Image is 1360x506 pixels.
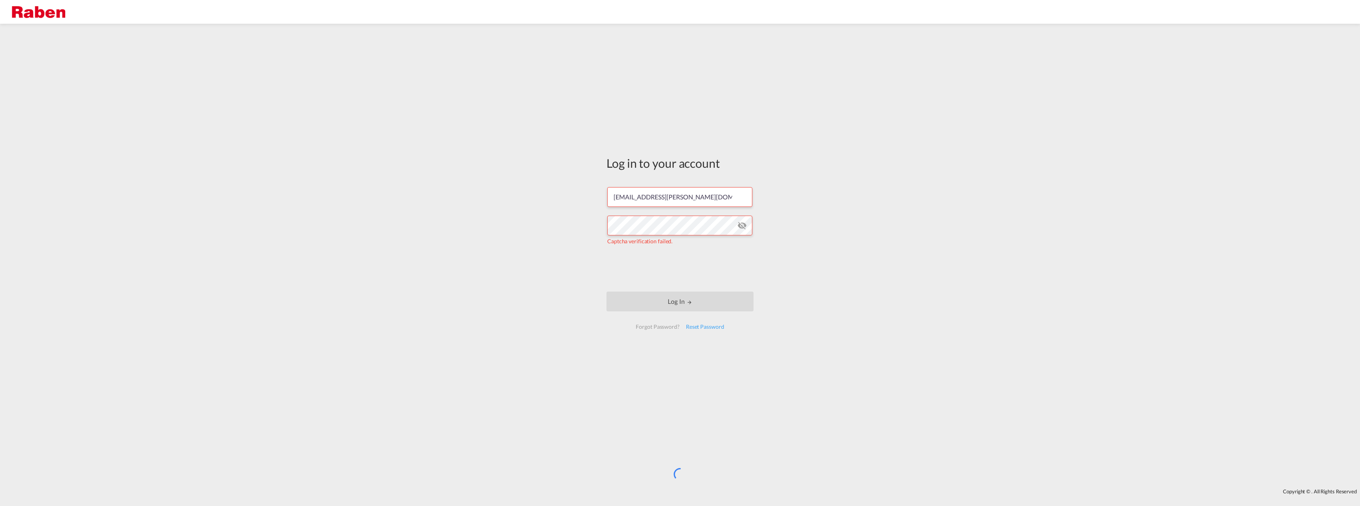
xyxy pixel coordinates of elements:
[620,253,740,284] iframe: reCAPTCHA
[607,187,752,207] input: Enter email/phone number
[606,155,754,171] div: Log in to your account
[12,3,65,21] img: 56a1822070ee11ef8af4bf29ef0a0da2.png
[683,320,727,334] div: Reset Password
[607,238,672,244] span: Captcha verification failed.
[633,320,682,334] div: Forgot Password?
[737,221,747,230] md-icon: icon-eye-off
[606,292,754,311] button: LOGIN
